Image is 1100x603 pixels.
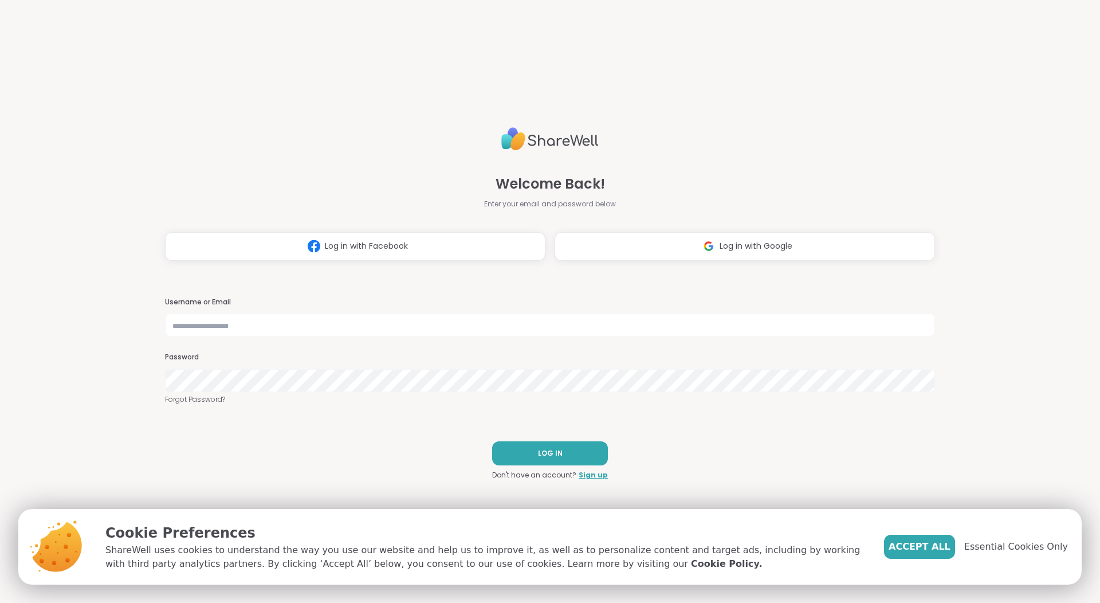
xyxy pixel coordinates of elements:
img: ShareWell Logomark [698,236,720,257]
span: LOG IN [538,448,563,459]
p: Cookie Preferences [105,523,866,543]
span: Don't have an account? [492,470,576,480]
a: Sign up [579,470,608,480]
button: LOG IN [492,441,608,465]
span: Log in with Facebook [325,240,408,252]
button: Accept All [884,535,955,559]
a: Forgot Password? [165,394,935,405]
button: Log in with Google [555,232,935,261]
a: Cookie Policy. [691,557,762,571]
p: ShareWell uses cookies to understand the way you use our website and help us to improve it, as we... [105,543,866,571]
button: Log in with Facebook [165,232,545,261]
span: Accept All [889,540,950,554]
img: ShareWell Logomark [303,236,325,257]
span: Essential Cookies Only [964,540,1068,554]
h3: Username or Email [165,297,935,307]
span: Log in with Google [720,240,792,252]
img: ShareWell Logo [501,123,599,155]
h3: Password [165,353,935,362]
span: Enter your email and password below [484,199,616,209]
span: Welcome Back! [496,174,605,194]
